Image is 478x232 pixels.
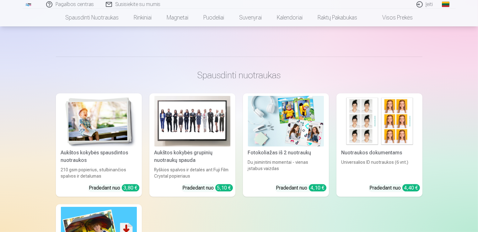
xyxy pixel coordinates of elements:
img: Aukštos kokybės grupinių nuotraukų spauda [154,96,230,146]
img: /fa2 [25,3,32,6]
a: Magnetai [159,9,196,26]
div: 4,10 € [309,184,326,191]
img: Nuotraukos dokumentams [341,96,417,146]
a: Visos prekės [365,9,420,26]
img: Aukštos kokybės spausdintos nuotraukos [61,96,137,146]
div: 5,10 € [215,184,233,191]
div: Pradedant nuo [89,184,139,192]
div: Nuotraukos dokumentams [339,149,420,157]
a: Fotokoliažas iš 2 nuotraukųFotokoliažas iš 2 nuotraukųDu įsimintini momentai - vienas įstabus vai... [243,93,329,197]
a: Rinkiniai [126,9,159,26]
a: Spausdinti nuotraukas [58,9,126,26]
a: Aukštos kokybės grupinių nuotraukų spaudaAukštos kokybės grupinių nuotraukų spaudaRyškios spalvos... [149,93,235,197]
div: Universalios ID nuotraukos (6 vnt.) [339,159,420,179]
div: Pradedant nuo [183,184,233,192]
div: Aukštos kokybės spausdintos nuotraukos [58,149,139,164]
a: Aukštos kokybės spausdintos nuotraukos Aukštos kokybės spausdintos nuotraukos210 gsm popierius, s... [56,93,142,197]
div: Du įsimintini momentai - vienas įstabus vaizdas [245,159,326,179]
div: Pradedant nuo [276,184,326,192]
img: Fotokoliažas iš 2 nuotraukų [248,96,324,146]
a: Nuotraukos dokumentamsNuotraukos dokumentamsUniversalios ID nuotraukos (6 vnt.)Pradedant nuo 4,40 € [336,93,422,197]
div: Pradedant nuo [370,184,420,192]
div: Fotokoliažas iš 2 nuotraukų [245,149,326,157]
div: 210 gsm popierius, stulbinančios spalvos ir detalumas [58,167,139,179]
a: Kalendoriai [269,9,310,26]
div: 4,40 € [402,184,420,191]
h3: Spausdinti nuotraukas [61,69,417,81]
a: Suvenyrai [232,9,269,26]
div: Ryškios spalvos ir detalės ant Fuji Film Crystal popieriaus [152,167,233,179]
div: Aukštos kokybės grupinių nuotraukų spauda [152,149,233,164]
a: Puodeliai [196,9,232,26]
div: 3,80 € [122,184,139,191]
a: Raktų pakabukas [310,9,365,26]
